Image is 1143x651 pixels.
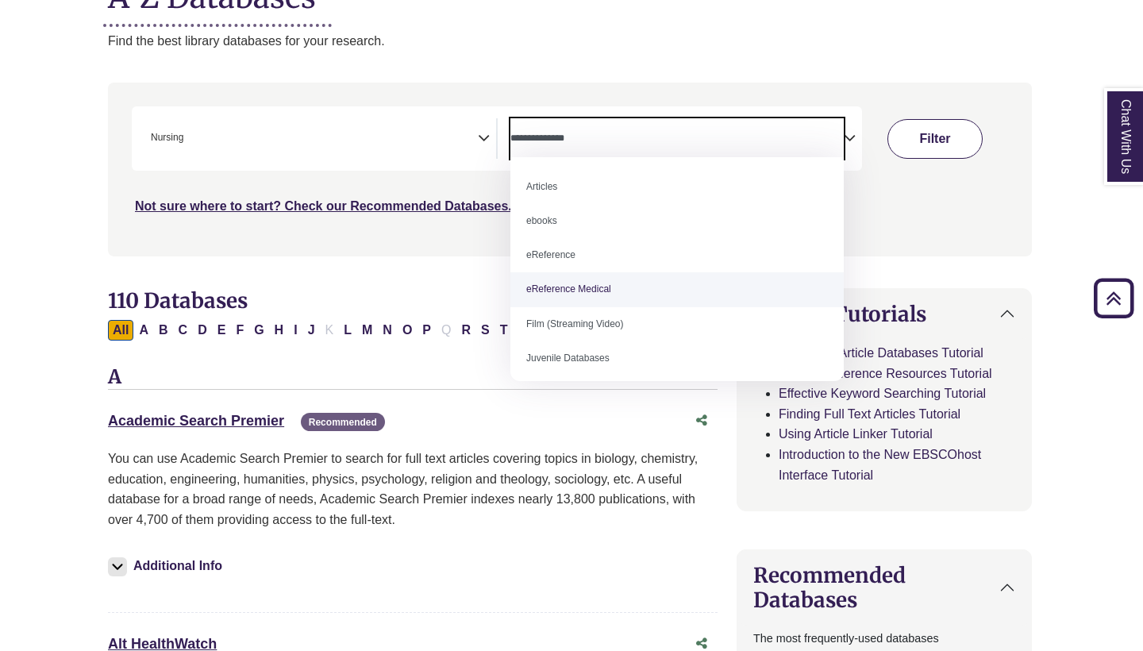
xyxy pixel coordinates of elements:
button: Recommended Databases [737,550,1031,625]
a: Effective Keyword Searching Tutorial [779,387,986,400]
span: 110 Databases [108,287,248,314]
a: Introduction to the New EBSCOhost Interface Tutorial [779,448,981,482]
button: Filter Results N [378,320,397,341]
a: Not sure where to start? Check our Recommended Databases. [135,199,512,213]
li: eReference Medical [510,272,844,306]
p: The most frequently-used databases [753,630,1015,648]
button: Filter Results M [357,320,377,341]
button: Filter Results D [193,320,212,341]
button: Filter Results I [289,320,302,341]
nav: Search filters [108,83,1032,256]
button: Filter Results T [495,320,513,341]
li: Film (Streaming Video) [510,307,844,341]
button: Filter Results B [154,320,173,341]
a: Finding Full Text Articles Tutorial [779,407,960,421]
p: You can use Academic Search Premier to search for full text articles covering topics in biology, ... [108,449,718,530]
li: Articles [510,170,844,204]
a: Using Article Linker Tutorial [779,427,933,441]
button: Filter Results O [398,320,417,341]
button: Filter Results A [134,320,153,341]
a: Searching Article Databases Tutorial [779,346,983,360]
a: Finding Reference Resources Tutorial [779,367,992,380]
button: Helpful Tutorials [737,289,1031,339]
button: Filter Results S [476,320,495,341]
a: Back to Top [1088,287,1139,309]
span: Nursing [151,130,183,145]
li: eReference [510,238,844,272]
h3: A [108,366,718,390]
button: Filter Results F [231,320,248,341]
button: Filter Results C [174,320,193,341]
span: Recommended [301,413,385,431]
button: Filter Results R [456,320,475,341]
button: Additional Info [108,555,227,577]
div: Alpha-list to filter by first letter of database name [108,322,648,336]
li: ebooks [510,204,844,238]
button: Filter Results L [339,320,356,341]
button: Filter Results P [418,320,436,341]
button: All [108,320,133,341]
button: Submit for Search Results [887,119,983,159]
li: Juvenile Databases [510,341,844,376]
textarea: Search [187,133,194,146]
p: Find the best library databases for your research. [108,31,1032,52]
button: Filter Results G [249,320,268,341]
li: Nursing [144,130,183,145]
button: Filter Results H [270,320,289,341]
textarea: Search [510,133,844,146]
button: Filter Results J [303,320,320,341]
a: Academic Search Premier [108,413,284,429]
button: Filter Results E [213,320,231,341]
button: Share this database [686,406,718,436]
